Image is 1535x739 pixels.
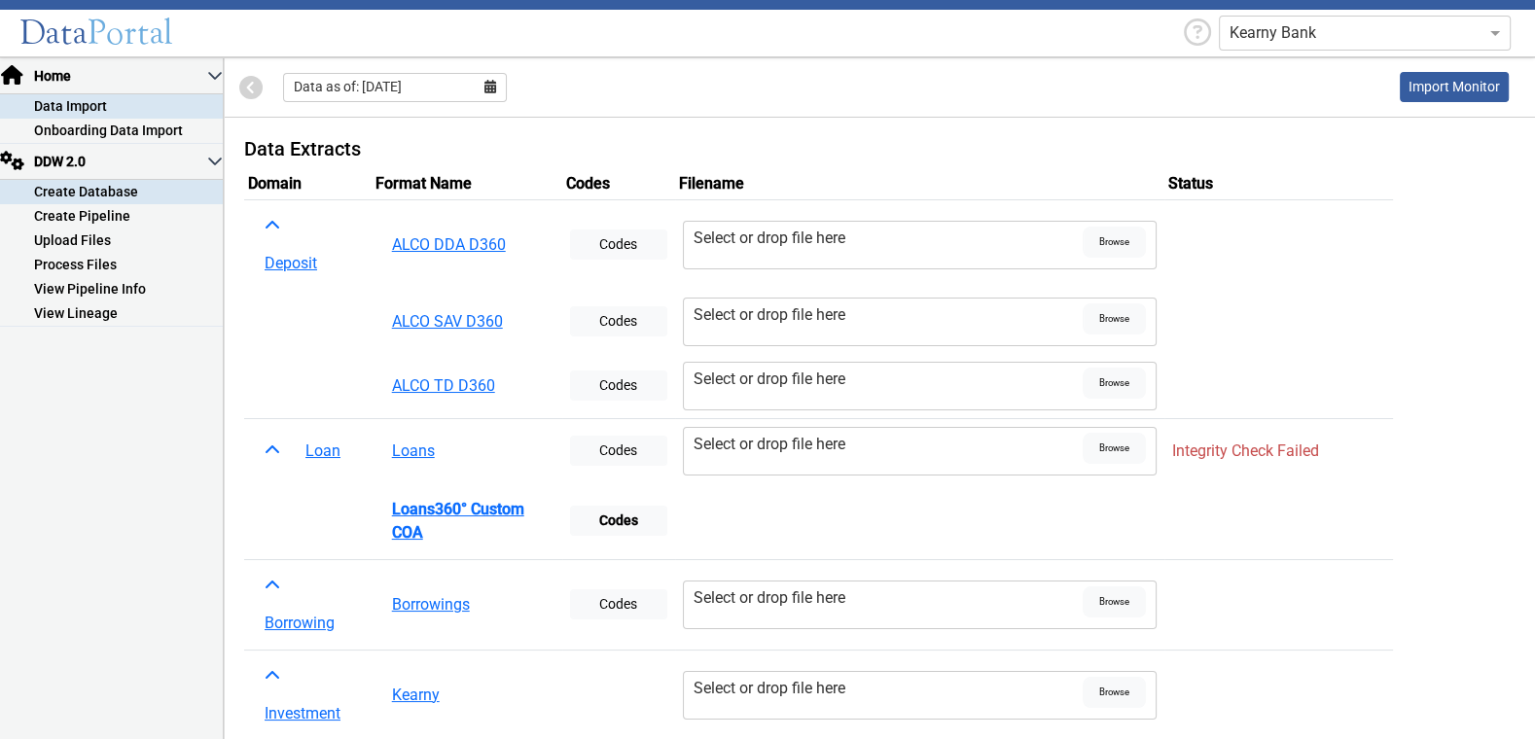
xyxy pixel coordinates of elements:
[570,229,667,260] button: Codes
[562,168,675,200] th: Codes
[293,433,353,470] button: Loan
[1400,72,1509,102] a: This is available for Darling Employees only
[252,245,330,282] button: Deposit
[1083,677,1146,708] span: Browse
[1164,168,1393,200] th: Status
[1083,433,1146,464] span: Browse
[372,168,562,200] th: Format Name
[675,168,1164,200] th: Filename
[570,589,667,619] button: Codes
[244,137,1516,160] h5: Data Extracts
[1083,303,1146,334] span: Browse
[88,12,173,53] span: Portal
[570,506,667,536] button: Codes
[294,77,402,97] span: Data as of: [DATE]
[570,306,667,336] button: Codes
[379,677,554,714] button: Kearny
[570,370,667,401] button: Codes
[694,677,1083,700] div: Select or drop file here
[32,152,207,172] span: DDW 2.0
[379,491,554,551] button: Loans360° Custom COA
[1219,16,1511,51] ng-select: Kearny Bank
[252,605,347,642] button: Borrowing
[252,695,353,732] button: Investment
[694,227,1083,250] div: Select or drop file here
[379,433,554,470] button: Loans
[379,586,554,623] button: Borrowings
[1083,586,1146,617] span: Browse
[244,168,372,200] th: Domain
[379,227,554,264] button: ALCO DDA D360
[694,586,1083,610] div: Select or drop file here
[379,303,554,340] button: ALCO SAV D360
[1083,368,1146,399] span: Browse
[379,368,554,405] button: ALCO TD D360
[1176,15,1219,53] div: Help
[32,66,207,87] span: Home
[392,498,542,545] b: Loans360° Custom COA
[694,303,1083,327] div: Select or drop file here
[1172,441,1319,460] span: Integrity Check Failed
[694,368,1083,391] div: Select or drop file here
[19,12,88,53] span: Data
[694,433,1083,456] div: Select or drop file here
[1083,227,1146,258] span: Browse
[570,436,667,466] button: Codes
[599,512,638,528] b: Codes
